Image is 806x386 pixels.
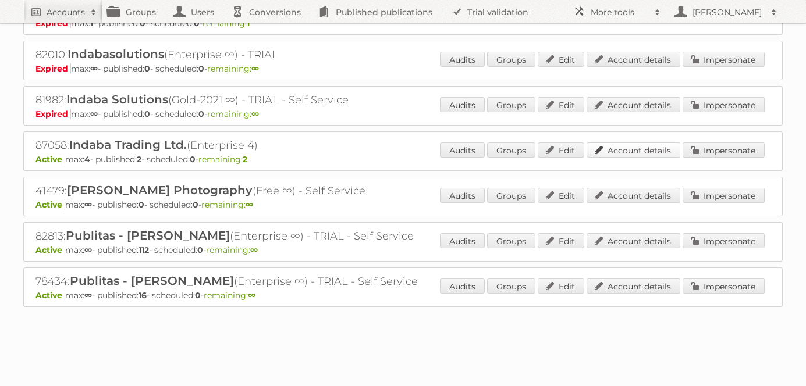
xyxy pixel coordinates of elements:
[247,18,250,28] strong: 1
[66,92,168,106] span: Indaba Solutions
[440,278,485,294] a: Audits
[197,245,203,255] strong: 0
[144,63,150,74] strong: 0
[137,154,141,165] strong: 2
[144,109,150,119] strong: 0
[35,154,65,165] span: Active
[587,142,680,158] a: Account details
[538,52,584,67] a: Edit
[69,138,187,152] span: Indaba Trading Ltd.
[190,154,196,165] strong: 0
[35,274,443,289] h2: 78434: (Enterprise ∞) - TRIAL - Self Service
[35,245,65,255] span: Active
[440,97,485,112] a: Audits
[207,109,259,119] span: remaining:
[90,18,93,28] strong: 1
[35,63,771,74] p: max: - published: - scheduled: -
[248,290,255,301] strong: ∞
[140,18,145,28] strong: 0
[35,47,443,62] h2: 82010: (Enterprise ∞) - TRIAL
[35,109,71,119] span: Expired
[35,92,443,108] h2: 81982: (Gold-2021 ∞) - TRIAL - Self Service
[683,233,765,248] a: Impersonate
[139,290,147,301] strong: 16
[84,290,92,301] strong: ∞
[90,63,98,74] strong: ∞
[207,63,259,74] span: remaining:
[251,63,259,74] strong: ∞
[66,228,230,242] span: Publitas - [PERSON_NAME]
[35,290,771,301] p: max: - published: - scheduled: -
[84,245,92,255] strong: ∞
[198,154,247,165] span: remaining:
[538,278,584,294] a: Edit
[35,228,443,244] h2: 82813: (Enterprise ∞) - TRIAL - Self Service
[204,290,255,301] span: remaining:
[35,199,771,210] p: max: - published: - scheduled: -
[683,142,765,158] a: Impersonate
[35,18,71,28] span: Expired
[591,6,649,18] h2: More tools
[47,6,85,18] h2: Accounts
[487,188,535,203] a: Groups
[84,154,90,165] strong: 4
[587,278,680,294] a: Account details
[487,278,535,294] a: Groups
[198,63,204,74] strong: 0
[243,154,247,165] strong: 2
[683,52,765,67] a: Impersonate
[487,97,535,112] a: Groups
[35,290,65,301] span: Active
[35,109,771,119] p: max: - published: - scheduled: -
[690,6,765,18] h2: [PERSON_NAME]
[538,188,584,203] a: Edit
[193,199,198,210] strong: 0
[35,18,771,28] p: max: - published: - scheduled: -
[194,18,200,28] strong: 0
[90,109,98,119] strong: ∞
[538,233,584,248] a: Edit
[487,233,535,248] a: Groups
[67,183,253,197] span: [PERSON_NAME] Photography
[683,278,765,294] a: Impersonate
[35,199,65,210] span: Active
[35,154,771,165] p: max: - published: - scheduled: -
[198,109,204,119] strong: 0
[587,233,680,248] a: Account details
[195,290,201,301] strong: 0
[68,47,164,61] span: Indabasolutions
[139,199,144,210] strong: 0
[84,199,92,210] strong: ∞
[251,109,259,119] strong: ∞
[250,245,258,255] strong: ∞
[538,142,584,158] a: Edit
[35,183,443,198] h2: 41479: (Free ∞) - Self Service
[35,63,71,74] span: Expired
[587,97,680,112] a: Account details
[201,199,253,210] span: remaining:
[35,245,771,255] p: max: - published: - scheduled: -
[203,18,250,28] span: remaining:
[440,233,485,248] a: Audits
[487,52,535,67] a: Groups
[487,142,535,158] a: Groups
[683,188,765,203] a: Impersonate
[70,274,234,288] span: Publitas - [PERSON_NAME]
[440,188,485,203] a: Audits
[246,199,253,210] strong: ∞
[440,52,485,67] a: Audits
[206,245,258,255] span: remaining:
[139,245,149,255] strong: 112
[35,138,443,153] h2: 87058: (Enterprise 4)
[587,52,680,67] a: Account details
[683,97,765,112] a: Impersonate
[587,188,680,203] a: Account details
[440,142,485,158] a: Audits
[538,97,584,112] a: Edit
